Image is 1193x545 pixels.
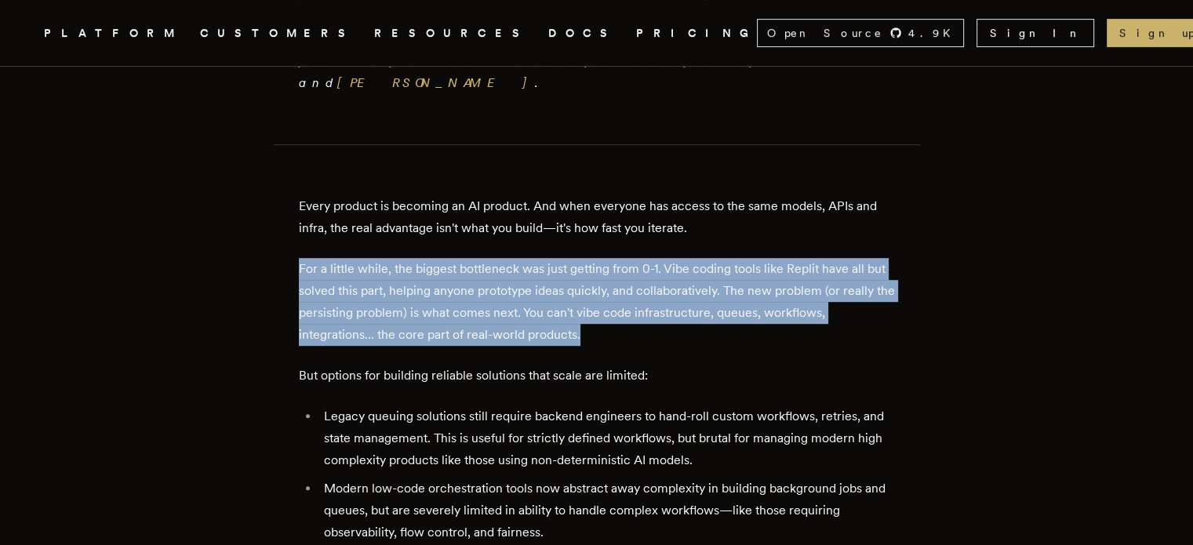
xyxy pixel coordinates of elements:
a: PRICING [636,24,757,43]
a: Sign In [977,19,1094,47]
span: Open Source [767,25,883,41]
li: Legacy queuing solutions still require backend engineers to hand-roll custom workflows, retries, ... [319,405,895,471]
p: But options for building reliable solutions that scale are limited: [299,365,895,387]
p: Every product is becoming an AI product. And when everyone has access to the same models, APIs an... [299,195,895,239]
button: RESOURCES [374,24,529,43]
li: Modern low-code orchestration tools now abstract away complexity in building background jobs and ... [319,478,895,543]
a: DOCS [548,24,617,43]
a: CUSTOMERS [200,24,355,43]
p: For a little while, the biggest bottleneck was just getting from 0-1. Vibe coding tools like Repl... [299,258,895,346]
button: PLATFORM [44,24,181,43]
span: 4.9 K [908,25,960,41]
a: [PERSON_NAME] [337,75,535,90]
